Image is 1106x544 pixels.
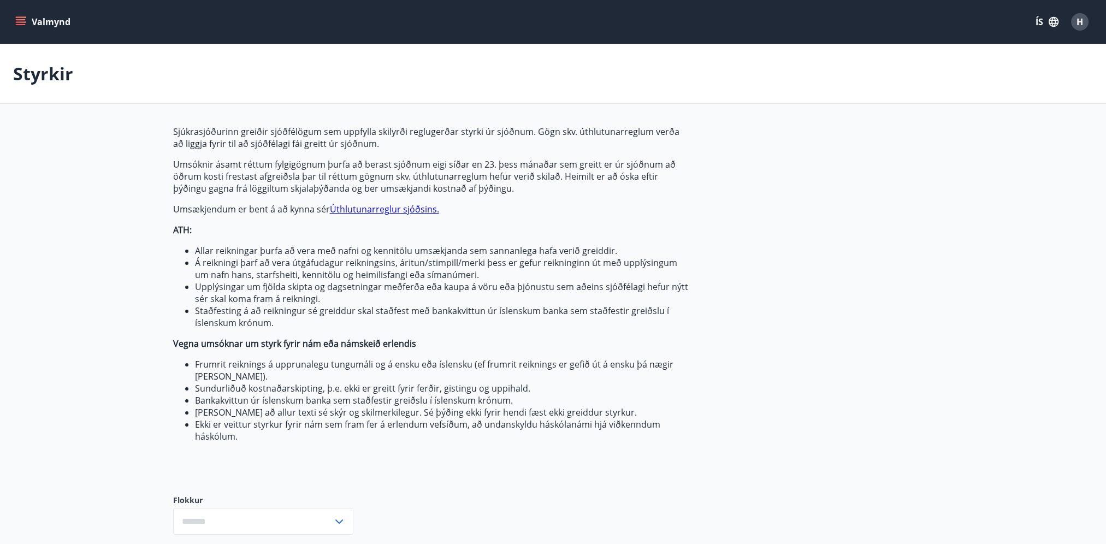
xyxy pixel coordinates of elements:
[173,338,416,350] strong: Vegna umsóknar um styrk fyrir nám eða námskeið erlendis
[195,281,689,305] li: Upplýsingar um fjölda skipta og dagsetningar meðferða eða kaupa á vöru eða þjónustu sem aðeins sj...
[173,158,689,194] p: Umsóknir ásamt réttum fylgigögnum þurfa að berast sjóðnum eigi síðar en 23. þess mánaðar sem grei...
[173,495,353,506] label: Flokkur
[195,382,689,394] li: Sundurliðuð kostnaðarskipting, þ.e. ekki er greitt fyrir ferðir, gistingu og uppihald.
[195,305,689,329] li: Staðfesting á að reikningur sé greiddur skal staðfest með bankakvittun úr íslenskum banka sem sta...
[1067,9,1093,35] button: H
[195,245,689,257] li: Allar reikningar þurfa að vera með nafni og kennitölu umsækjanda sem sannanlega hafa verið greiddir.
[13,12,75,32] button: menu
[195,418,689,442] li: Ekki er veittur styrkur fyrir nám sem fram fer á erlendum vefsíðum, að undanskyldu háskólanámi hj...
[1077,16,1083,28] span: H
[195,358,689,382] li: Frumrit reiknings á upprunalegu tungumáli og á ensku eða íslensku (ef frumrit reiknings er gefið ...
[195,406,689,418] li: [PERSON_NAME] að allur texti sé skýr og skilmerkilegur. Sé þýðing ekki fyrir hendi fæst ekki grei...
[330,203,439,215] a: Úthlutunarreglur sjóðsins.
[173,224,192,236] strong: ATH:
[195,257,689,281] li: Á reikningi þarf að vera útgáfudagur reikningsins, áritun/stimpill/merki þess er gefur reikningin...
[1030,12,1064,32] button: ÍS
[13,62,73,86] p: Styrkir
[173,126,689,150] p: Sjúkrasjóðurinn greiðir sjóðfélögum sem uppfylla skilyrði reglugerðar styrki úr sjóðnum. Gögn skv...
[195,394,689,406] li: Bankakvittun úr íslenskum banka sem staðfestir greiðslu í íslenskum krónum.
[173,203,689,215] p: Umsækjendum er bent á að kynna sér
